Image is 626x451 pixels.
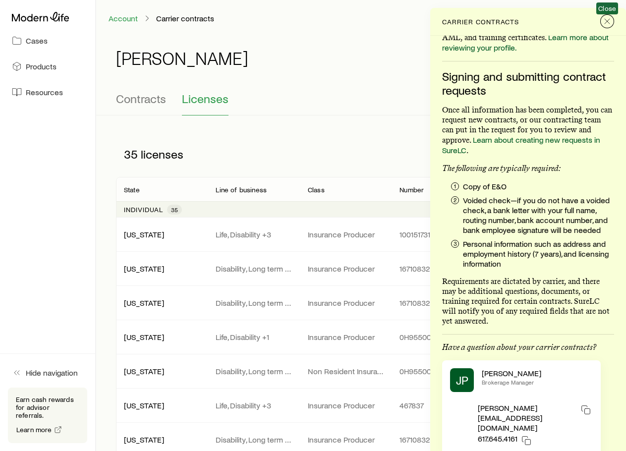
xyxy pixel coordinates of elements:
[399,186,424,194] p: Number
[8,388,87,443] div: Earn cash rewards for advisor referrals.Learn more
[216,264,291,274] p: Disability, Long term care +3
[308,186,325,194] p: Class
[463,181,614,191] p: Copy of E&O
[141,147,183,161] span: licenses
[308,366,384,376] p: Non Resident Insurance Producer
[308,229,384,239] p: Insurance Producer
[216,298,291,308] p: Disability, Long term care +3
[399,264,475,274] p: 16710832
[442,105,614,156] p: Once all information has been completed, you can request new contracts, or our contracting team c...
[26,87,63,97] span: Resources
[216,435,291,445] p: Disability, Long term care +3
[16,395,79,419] p: Earn cash rewards for advisor referrals.
[124,435,200,445] p: [US_STATE]
[216,332,291,342] p: Life, Disability +1
[156,13,214,23] p: Carrier contracts
[454,239,457,247] p: 3
[124,366,200,376] p: [US_STATE]
[216,229,291,239] p: Life, Disability +3
[16,426,52,433] span: Learn more
[124,147,138,161] span: 35
[308,298,384,308] p: Insurance Producer
[482,378,593,386] p: Brokerage Manager
[26,368,78,378] span: Hide navigation
[399,229,475,239] p: 100151731
[463,195,614,235] p: Voided check—if you do not have a voided check, a bank letter with your full name, routing number...
[124,264,200,274] p: [US_STATE]
[442,277,614,326] p: Requirements are dictated by carrier, and there may be additional questions, documents, or traini...
[8,81,87,103] a: Resources
[308,264,384,274] p: Insurance Producer
[442,164,614,173] p: The following are typically required:
[442,135,600,155] a: Learn about creating new requests in SureLC
[442,342,614,352] p: Have a question about your carrier contracts?
[482,368,593,378] p: [PERSON_NAME]
[216,366,291,376] p: Disability, Long term care +1
[478,434,517,449] p: 617.645.4161
[308,435,384,445] p: Insurance Producer
[124,400,200,410] p: [US_STATE]
[8,30,87,52] a: Cases
[399,298,475,308] p: 16710832
[124,298,200,308] p: [US_STATE]
[399,366,475,376] p: 0H95500
[171,206,178,214] span: 35
[454,182,456,190] p: 1
[216,400,291,410] p: Life, Disability +3
[478,403,577,433] p: [PERSON_NAME][EMAIL_ADDRESS][DOMAIN_NAME]
[442,18,518,26] p: Carrier contracts
[216,186,267,194] p: Line of business
[116,92,166,106] span: Contracts
[399,332,475,342] p: 0H95500
[124,229,200,239] p: [US_STATE]
[598,4,616,12] span: Close
[308,400,384,410] p: Insurance Producer
[182,92,228,106] span: Licenses
[116,92,606,115] div: Contracting sub-page tabs
[124,206,163,214] p: Individual
[399,435,475,445] p: 16710832
[399,400,475,410] p: 467837
[116,48,248,68] h1: [PERSON_NAME]
[308,332,384,342] p: Insurance Producer
[442,69,614,97] h3: Signing and submitting contract requests
[454,196,456,204] p: 2
[456,373,468,387] span: JP
[26,61,57,71] span: Products
[26,36,48,46] span: Cases
[8,56,87,77] a: Products
[600,14,614,28] button: Close
[8,362,87,384] button: Hide navigation
[108,14,138,23] a: Account
[124,186,140,194] p: State
[463,239,614,269] p: Personal information such as address and employment history (7 years), and licensing information
[124,332,200,342] p: [US_STATE]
